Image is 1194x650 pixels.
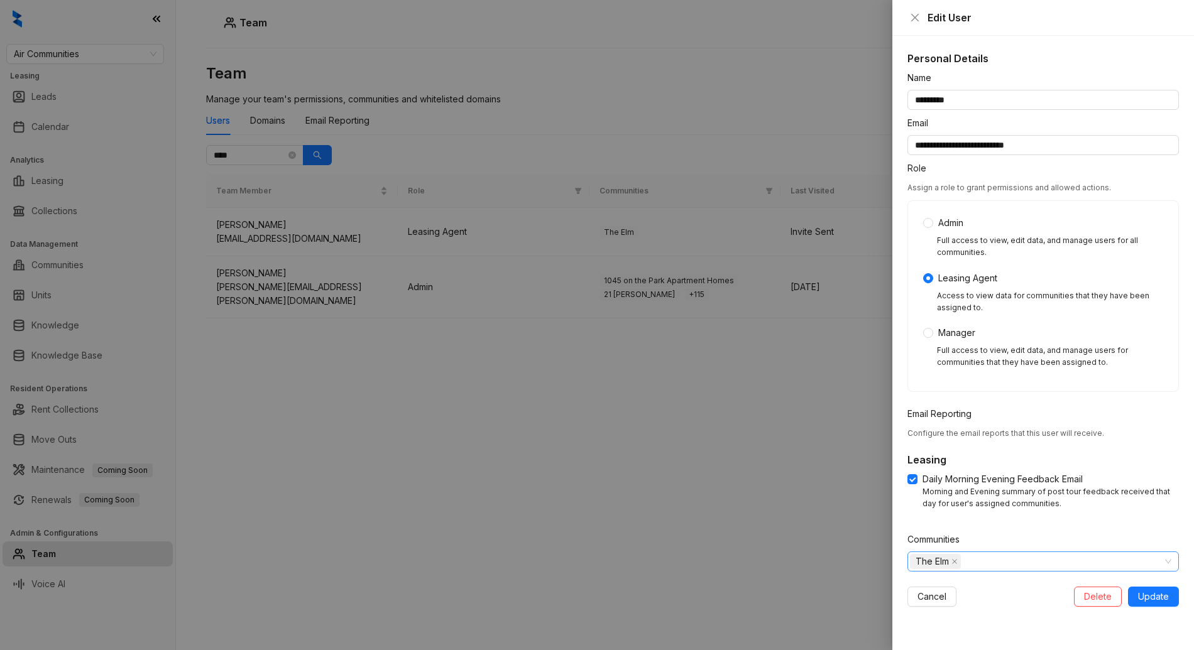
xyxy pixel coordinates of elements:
label: Name [907,71,939,85]
span: Delete [1084,590,1112,604]
span: Daily Morning Evening Feedback Email [917,472,1088,486]
h5: Personal Details [907,51,1179,66]
label: Email Reporting [907,407,980,421]
input: Name [907,90,1179,110]
h5: Leasing [907,452,1179,467]
button: Delete [1074,587,1122,607]
span: Leasing Agent [933,271,1002,285]
span: Configure the email reports that this user will receive. [907,428,1104,438]
button: Update [1128,587,1179,607]
span: The Elm [910,554,961,569]
span: Admin [933,216,968,230]
div: Edit User [928,10,1179,25]
span: Assign a role to grant permissions and allowed actions. [907,183,1111,192]
span: close [910,13,920,23]
label: Role [907,161,934,175]
span: The Elm [916,555,949,568]
span: Update [1138,590,1169,604]
div: Full access to view, edit data, and manage users for communities that they have been assigned to. [937,345,1163,369]
span: close [951,558,958,565]
div: Access to view data for communities that they have been assigned to. [937,290,1163,314]
span: Manager [933,326,980,340]
div: Morning and Evening summary of post tour feedback received that day for user's assigned communities. [923,486,1179,510]
button: Cancel [907,587,956,607]
label: Communities [907,533,968,546]
span: Cancel [917,590,946,604]
div: Full access to view, edit data, and manage users for all communities. [937,235,1163,259]
label: Email [907,116,936,130]
button: Close [907,10,923,25]
input: Email [907,135,1179,155]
